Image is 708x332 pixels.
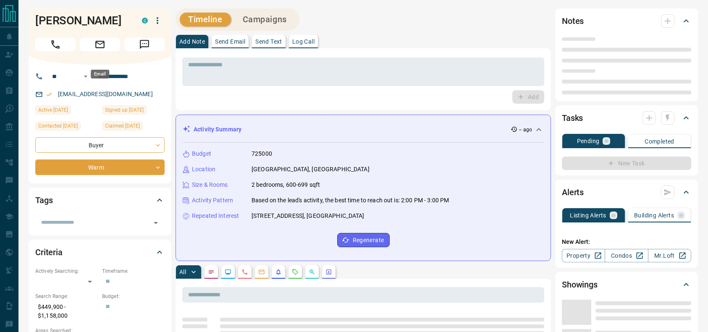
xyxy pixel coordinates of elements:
[142,18,148,24] div: condos.ca
[562,111,583,125] h2: Tasks
[258,269,265,275] svg: Emails
[46,91,52,97] svg: Email Verified
[102,293,165,300] p: Budget:
[38,106,68,114] span: Active [DATE]
[102,121,165,133] div: Wed Aug 06 2025
[35,38,76,51] span: Call
[292,39,315,44] p: Log Call
[192,212,239,220] p: Repeated Interest
[562,108,691,128] div: Tasks
[215,39,245,44] p: Send Email
[275,269,282,275] svg: Listing Alerts
[562,14,584,28] h2: Notes
[179,269,186,275] p: All
[105,122,140,130] span: Claimed [DATE]
[562,278,598,291] h2: Showings
[562,11,691,31] div: Notes
[105,106,144,114] span: Signed up [DATE]
[35,193,52,207] h2: Tags
[102,105,165,117] div: Tue Feb 18 2025
[81,71,91,81] button: Open
[192,149,211,158] p: Budget
[577,138,600,144] p: Pending
[562,238,691,246] p: New Alert:
[180,13,231,26] button: Timeline
[35,242,165,262] div: Criteria
[102,267,165,275] p: Timeframe:
[183,122,544,137] div: Activity Summary-- ago
[35,293,98,300] p: Search Range:
[309,269,315,275] svg: Opportunities
[38,122,78,130] span: Contacted [DATE]
[252,212,364,220] p: [STREET_ADDRESS], [GEOGRAPHIC_DATA]
[634,212,674,218] p: Building Alerts
[192,196,233,205] p: Activity Pattern
[234,13,295,26] button: Campaigns
[35,14,129,27] h1: [PERSON_NAME]
[150,217,162,229] button: Open
[252,149,272,158] p: 725000
[255,39,282,44] p: Send Text
[562,274,691,295] div: Showings
[570,212,606,218] p: Listing Alerts
[35,190,165,210] div: Tags
[35,121,98,133] div: Wed Aug 06 2025
[192,165,215,174] p: Location
[194,125,241,134] p: Activity Summary
[58,91,153,97] a: [EMAIL_ADDRESS][DOMAIN_NAME]
[225,269,231,275] svg: Lead Browsing Activity
[192,180,228,189] p: Size & Rooms
[645,139,674,144] p: Completed
[252,165,370,174] p: [GEOGRAPHIC_DATA], [GEOGRAPHIC_DATA]
[648,249,691,262] a: Mr.Loft
[35,159,165,175] div: Warm
[562,182,691,202] div: Alerts
[562,186,584,199] h2: Alerts
[292,269,299,275] svg: Requests
[252,180,320,189] p: 2 bedrooms, 600-699 sqft
[325,269,332,275] svg: Agent Actions
[91,70,109,78] div: Email
[252,196,449,205] p: Based on the lead's activity, the best time to reach out is: 2:00 PM - 3:00 PM
[605,249,648,262] a: Condos
[179,39,205,44] p: Add Note
[35,267,98,275] p: Actively Searching:
[35,246,63,259] h2: Criteria
[124,38,165,51] span: Message
[519,126,532,133] p: -- ago
[208,269,215,275] svg: Notes
[337,233,390,247] button: Regenerate
[80,38,120,51] span: Email
[35,137,165,153] div: Buyer
[35,105,98,117] div: Sat Aug 09 2025
[35,300,98,323] p: $449,900 - $1,158,000
[562,249,605,262] a: Property
[241,269,248,275] svg: Calls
